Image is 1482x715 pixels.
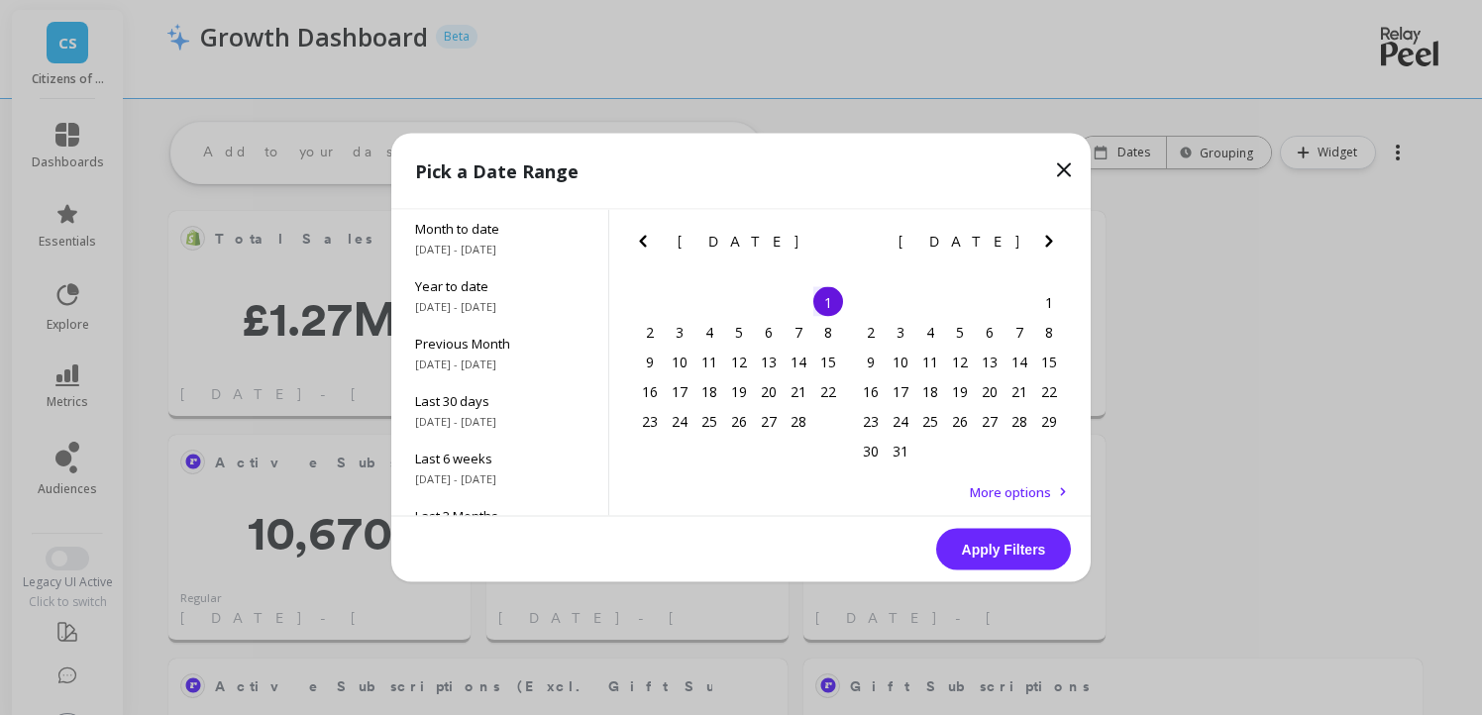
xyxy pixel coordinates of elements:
div: Choose Friday, February 14th, 2025 [784,347,813,376]
div: Choose Monday, March 3rd, 2025 [886,317,915,347]
div: Choose Sunday, March 2nd, 2025 [856,317,886,347]
img: tab_keywords_by_traffic_grey.svg [197,115,213,131]
div: Choose Thursday, February 27th, 2025 [754,406,784,436]
div: Choose Tuesday, February 4th, 2025 [694,317,724,347]
div: Choose Tuesday, February 18th, 2025 [694,376,724,406]
div: Choose Friday, February 21st, 2025 [784,376,813,406]
span: Month to date [415,220,584,238]
div: Choose Saturday, March 1st, 2025 [1034,287,1064,317]
div: Choose Sunday, March 9th, 2025 [856,347,886,376]
div: Choose Monday, March 24th, 2025 [886,406,915,436]
div: Keywords by Traffic [219,117,334,130]
div: Choose Tuesday, February 25th, 2025 [694,406,724,436]
div: month 2025-03 [856,287,1064,465]
div: Choose Thursday, February 13th, 2025 [754,347,784,376]
span: [DATE] - [DATE] [415,242,584,257]
p: Pick a Date Range [415,157,579,185]
div: Choose Thursday, March 20th, 2025 [975,376,1005,406]
div: Choose Friday, March 21st, 2025 [1005,376,1034,406]
img: logo_orange.svg [32,32,48,48]
div: Choose Saturday, February 1st, 2025 [813,287,843,317]
div: Choose Thursday, March 13th, 2025 [975,347,1005,376]
div: Choose Thursday, March 6th, 2025 [975,317,1005,347]
div: Choose Tuesday, February 11th, 2025 [694,347,724,376]
div: Domain: [DOMAIN_NAME] [52,51,218,67]
div: Choose Tuesday, March 25th, 2025 [915,406,945,436]
div: Choose Monday, March 17th, 2025 [886,376,915,406]
span: Last 6 weeks [415,450,584,467]
div: Choose Thursday, March 27th, 2025 [975,406,1005,436]
div: Choose Wednesday, March 19th, 2025 [945,376,975,406]
div: Choose Wednesday, February 19th, 2025 [724,376,754,406]
div: Choose Friday, March 14th, 2025 [1005,347,1034,376]
img: tab_domain_overview_orange.svg [53,115,69,131]
div: Choose Wednesday, February 26th, 2025 [724,406,754,436]
button: Apply Filters [936,529,1071,570]
img: website_grey.svg [32,51,48,67]
div: Domain Overview [75,117,177,130]
span: [DATE] - [DATE] [415,357,584,372]
button: Next Month [1037,230,1069,261]
div: Choose Sunday, March 16th, 2025 [856,376,886,406]
button: Next Month [816,230,848,261]
div: Choose Friday, February 28th, 2025 [784,406,813,436]
div: Choose Monday, February 24th, 2025 [665,406,694,436]
span: More options [970,483,1051,501]
div: Choose Sunday, February 23rd, 2025 [635,406,665,436]
span: [DATE] [899,234,1022,250]
button: Previous Month [852,230,884,261]
div: Choose Tuesday, March 4th, 2025 [915,317,945,347]
span: [DATE] [678,234,801,250]
div: Choose Saturday, February 8th, 2025 [813,317,843,347]
div: Choose Sunday, March 23rd, 2025 [856,406,886,436]
div: Choose Sunday, February 2nd, 2025 [635,317,665,347]
div: Choose Sunday, March 30th, 2025 [856,436,886,465]
div: Choose Friday, February 7th, 2025 [784,317,813,347]
div: Choose Monday, February 17th, 2025 [665,376,694,406]
div: Choose Saturday, February 15th, 2025 [813,347,843,376]
div: Choose Monday, March 31st, 2025 [886,436,915,465]
div: Choose Wednesday, March 12th, 2025 [945,347,975,376]
div: Choose Tuesday, March 11th, 2025 [915,347,945,376]
div: Choose Saturday, February 22nd, 2025 [813,376,843,406]
div: Choose Wednesday, March 26th, 2025 [945,406,975,436]
span: Previous Month [415,335,584,353]
span: [DATE] - [DATE] [415,299,584,315]
button: Previous Month [631,230,663,261]
div: Choose Sunday, February 9th, 2025 [635,347,665,376]
div: Choose Thursday, February 20th, 2025 [754,376,784,406]
div: Choose Saturday, March 22nd, 2025 [1034,376,1064,406]
span: [DATE] - [DATE] [415,414,584,430]
span: Last 30 days [415,392,584,410]
div: Choose Sunday, February 16th, 2025 [635,376,665,406]
div: Choose Wednesday, March 5th, 2025 [945,317,975,347]
div: Choose Tuesday, March 18th, 2025 [915,376,945,406]
div: Choose Friday, March 7th, 2025 [1005,317,1034,347]
div: Choose Wednesday, February 5th, 2025 [724,317,754,347]
div: Choose Wednesday, February 12th, 2025 [724,347,754,376]
div: Choose Saturday, March 15th, 2025 [1034,347,1064,376]
div: Choose Thursday, February 6th, 2025 [754,317,784,347]
div: Choose Saturday, March 29th, 2025 [1034,406,1064,436]
div: month 2025-02 [635,287,843,436]
div: Choose Saturday, March 8th, 2025 [1034,317,1064,347]
div: Choose Monday, February 3rd, 2025 [665,317,694,347]
span: [DATE] - [DATE] [415,471,584,487]
div: Choose Monday, February 10th, 2025 [665,347,694,376]
span: Last 3 Months [415,507,584,525]
div: Choose Friday, March 28th, 2025 [1005,406,1034,436]
span: Year to date [415,277,584,295]
div: Choose Monday, March 10th, 2025 [886,347,915,376]
div: v 4.0.25 [55,32,97,48]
